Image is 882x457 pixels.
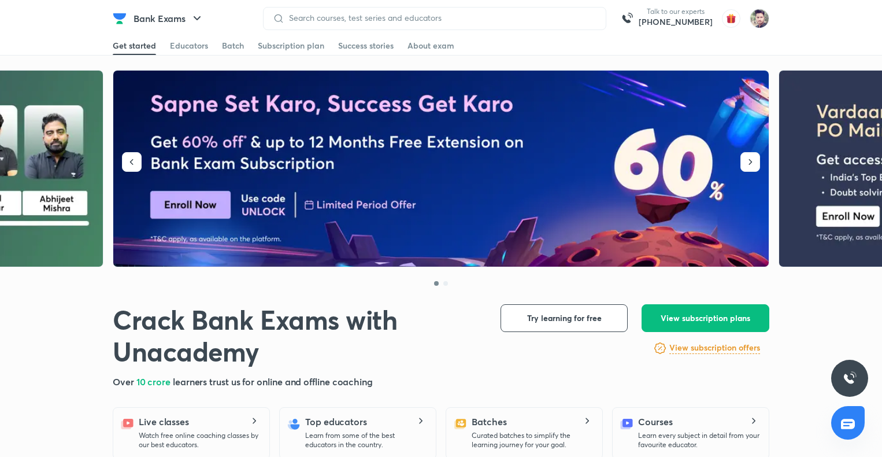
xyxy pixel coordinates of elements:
div: Batch [222,40,244,51]
p: Learn every subject in detail from your favourite educator. [638,431,759,449]
span: View subscription plans [661,312,750,324]
a: Batch [222,36,244,55]
img: call-us [616,7,639,30]
span: Try learning for free [527,312,602,324]
img: chetnanand thakur [750,9,769,28]
span: 10 crore [136,375,173,388]
p: Watch free online coaching classes by our best educators. [139,431,260,449]
h5: Live classes [139,415,189,429]
span: learners trust us for online and offline coaching [173,375,373,388]
a: Success stories [338,36,394,55]
img: Company Logo [113,12,127,25]
div: Get started [113,40,156,51]
img: avatar [722,9,740,28]
a: Subscription plan [258,36,324,55]
h5: Courses [638,415,672,429]
a: Educators [170,36,208,55]
button: Try learning for free [501,304,628,332]
p: Learn from some of the best educators in the country. [305,431,427,449]
span: Over [113,375,136,388]
button: Bank Exams [127,7,211,30]
div: About exam [407,40,454,51]
h1: Crack Bank Exams with Unacademy [113,304,482,368]
h5: Batches [472,415,506,429]
div: Success stories [338,40,394,51]
a: About exam [407,36,454,55]
h5: Top educators [305,415,367,429]
img: ttu [843,371,857,385]
div: Subscription plan [258,40,324,51]
button: View subscription plans [642,304,769,332]
a: [PHONE_NUMBER] [639,16,713,28]
a: Get started [113,36,156,55]
div: Educators [170,40,208,51]
h6: View subscription offers [669,342,760,354]
p: Talk to our experts [639,7,713,16]
a: View subscription offers [669,341,760,355]
p: Curated batches to simplify the learning journey for your goal. [472,431,593,449]
input: Search courses, test series and educators [284,13,596,23]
